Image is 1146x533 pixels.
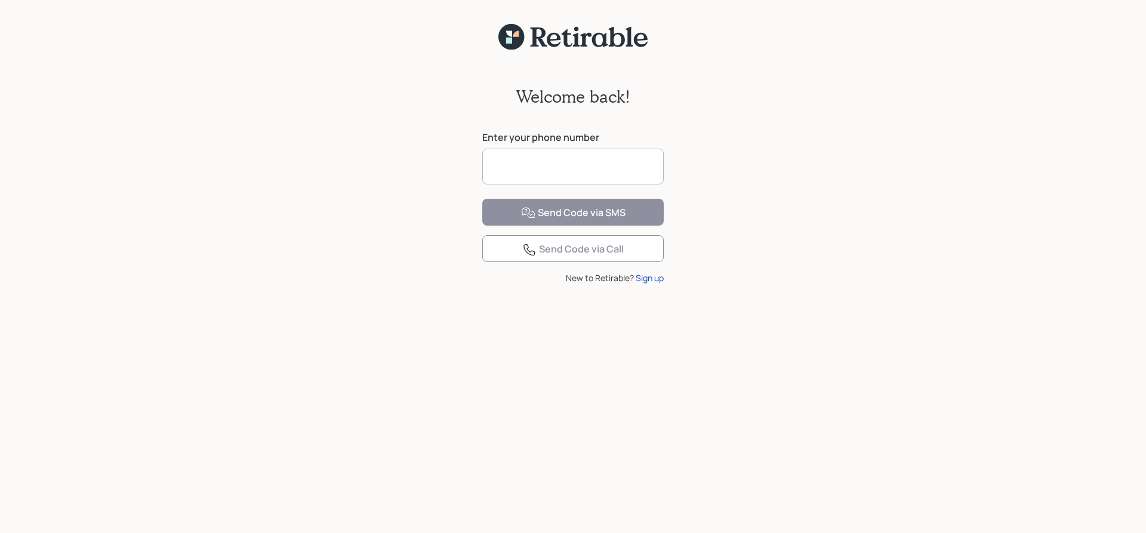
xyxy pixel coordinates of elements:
div: Send Code via Call [522,242,624,257]
label: Enter your phone number [482,131,664,144]
div: New to Retirable? [482,272,664,284]
div: Sign up [636,272,664,284]
h2: Welcome back! [516,87,630,107]
button: Send Code via SMS [482,199,664,226]
button: Send Code via Call [482,235,664,262]
div: Send Code via SMS [521,206,626,220]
